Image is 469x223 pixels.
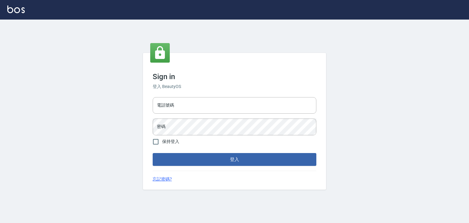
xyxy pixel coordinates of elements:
span: 保持登入 [162,138,179,145]
button: 登入 [153,153,316,166]
h6: 登入 BeautyOS [153,83,316,90]
a: 忘記密碼? [153,176,172,182]
img: Logo [7,5,25,13]
h3: Sign in [153,72,316,81]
